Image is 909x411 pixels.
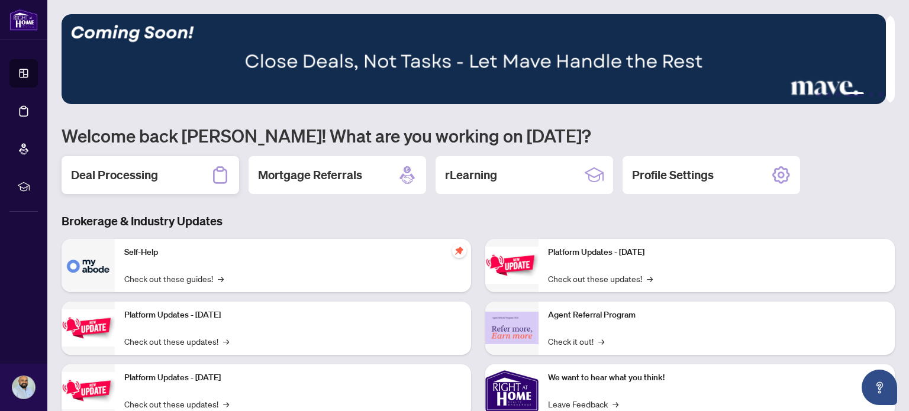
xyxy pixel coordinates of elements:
[124,272,224,285] a: Check out these guides!→
[124,309,462,322] p: Platform Updates - [DATE]
[223,335,229,348] span: →
[613,397,618,410] span: →
[869,92,873,97] button: 5
[62,239,115,292] img: Self-Help
[124,371,462,384] p: Platform Updates - [DATE]
[826,92,831,97] button: 2
[62,124,895,147] h1: Welcome back [PERSON_NAME]! What are you working on [DATE]?
[548,371,885,384] p: We want to hear what you think!
[485,247,539,284] img: Platform Updates - June 23, 2025
[862,370,897,405] button: Open asap
[845,92,864,97] button: 4
[218,272,224,285] span: →
[62,213,895,229] h3: Brokerage & Industry Updates
[817,92,821,97] button: 1
[878,92,883,97] button: 6
[548,397,618,410] a: Leave Feedback→
[445,167,497,183] h2: rLearning
[62,309,115,347] img: Platform Updates - September 16, 2025
[548,309,885,322] p: Agent Referral Program
[452,244,466,258] span: pushpin
[258,167,362,183] h2: Mortgage Referrals
[124,335,229,348] a: Check out these updates!→
[548,246,885,259] p: Platform Updates - [DATE]
[12,376,35,399] img: Profile Icon
[548,272,653,285] a: Check out these updates!→
[598,335,604,348] span: →
[223,397,229,410] span: →
[124,397,229,410] a: Check out these updates!→
[485,312,539,344] img: Agent Referral Program
[9,9,38,31] img: logo
[124,246,462,259] p: Self-Help
[836,92,840,97] button: 3
[548,335,604,348] a: Check it out!→
[647,272,653,285] span: →
[62,372,115,409] img: Platform Updates - July 21, 2025
[62,14,886,104] img: Slide 3
[71,167,158,183] h2: Deal Processing
[632,167,714,183] h2: Profile Settings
